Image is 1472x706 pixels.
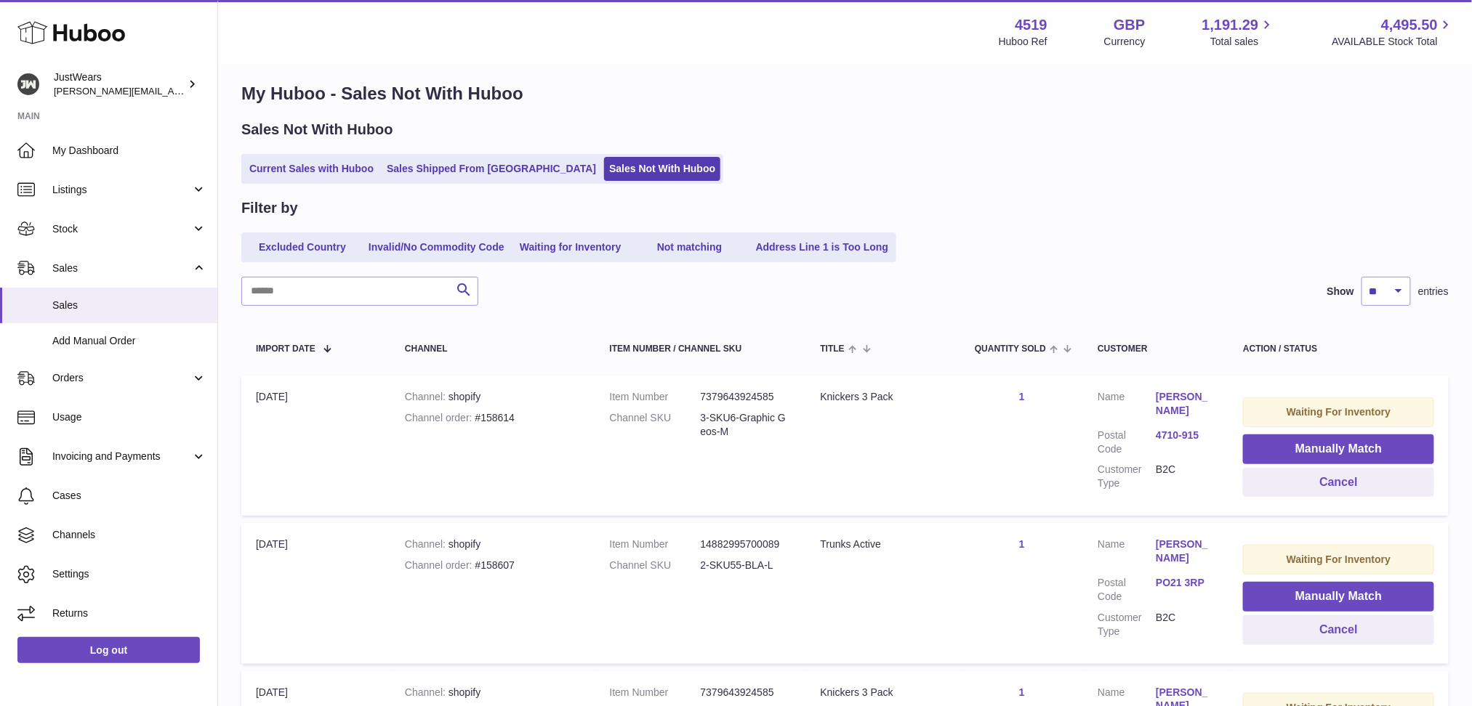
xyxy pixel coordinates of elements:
span: Cases [52,489,206,503]
a: Not matching [632,235,748,259]
a: [PERSON_NAME] [1156,390,1214,418]
span: My Dashboard [52,144,206,158]
div: shopify [405,686,581,699]
a: Current Sales with Huboo [244,157,379,181]
strong: GBP [1114,15,1145,35]
strong: 4519 [1015,15,1047,35]
a: Address Line 1 is Too Long [751,235,894,259]
h2: Filter by [241,198,298,218]
dd: 7379643924585 [701,686,792,699]
span: Title [821,344,845,354]
dt: Channel SKU [610,559,701,572]
span: Stock [52,222,191,236]
td: [DATE] [241,376,390,516]
strong: Channel [405,391,449,402]
dd: 14882995700089 [701,537,792,551]
div: Customer [1098,344,1214,354]
span: Invoicing and Payments [52,450,191,463]
div: Channel [405,344,581,354]
a: 4,495.50 AVAILABLE Stock Total [1332,15,1455,49]
a: 1 [1019,391,1025,402]
div: #158614 [405,411,581,425]
div: #158607 [405,559,581,572]
dt: Postal Code [1098,429,1156,456]
dt: Channel SKU [610,411,701,439]
span: Channels [52,528,206,542]
a: Sales Not With Huboo [604,157,720,181]
button: Manually Match [1243,582,1434,612]
div: Knickers 3 Pack [821,390,946,404]
button: Manually Match [1243,434,1434,464]
strong: Channel [405,686,449,698]
h2: Sales Not With Huboo [241,120,393,139]
dt: Name [1098,537,1156,569]
div: Trunks Active [821,537,946,551]
div: Huboo Ref [999,35,1047,49]
strong: Channel order [405,559,475,571]
a: Log out [17,637,200,663]
button: Cancel [1243,468,1434,498]
strong: Waiting For Inventory [1287,406,1391,418]
label: Show [1327,285,1354,299]
a: PO21 3RP [1156,576,1214,590]
a: 1,191.29 Total sales [1202,15,1276,49]
a: Sales Shipped From [GEOGRAPHIC_DATA] [382,157,601,181]
a: Waiting for Inventory [512,235,629,259]
span: Listings [52,183,191,197]
dt: Customer Type [1098,463,1156,490]
dd: B2C [1156,463,1214,490]
span: Import date [256,344,315,354]
a: Invalid/No Commodity Code [363,235,510,259]
a: 4710-915 [1156,429,1214,442]
dt: Customer Type [1098,611,1156,638]
div: Knickers 3 Pack [821,686,946,699]
a: 1 [1019,538,1025,550]
span: 1,191.29 [1202,15,1259,35]
span: Sales [52,261,191,275]
dd: 7379643924585 [701,390,792,404]
strong: Channel [405,538,449,550]
span: Total sales [1210,35,1275,49]
h1: My Huboo - Sales Not With Huboo [241,82,1449,105]
dt: Item Number [610,390,701,404]
dt: Name [1098,390,1156,421]
dt: Postal Code [1098,576,1156,604]
a: [PERSON_NAME] [1156,537,1214,565]
span: 4,495.50 [1381,15,1438,35]
strong: Waiting For Inventory [1287,553,1391,565]
a: 1 [1019,686,1025,698]
button: Cancel [1243,615,1434,645]
dd: B2C [1156,611,1214,638]
span: [PERSON_NAME][EMAIL_ADDRESS][DOMAIN_NAME] [54,85,291,97]
div: shopify [405,390,581,404]
a: Excluded Country [244,235,361,259]
span: Returns [52,606,206,620]
span: Usage [52,410,206,424]
td: [DATE] [241,523,390,663]
span: Orders [52,371,191,385]
span: Settings [52,567,206,581]
span: Sales [52,299,206,312]
dt: Item Number [610,537,701,551]
div: Action / Status [1243,344,1434,354]
span: entries [1418,285,1449,299]
img: josh@just-wears.com [17,73,39,95]
dd: 3-SKU6-Graphic Geos-M [701,411,792,439]
div: shopify [405,537,581,551]
strong: Channel order [405,412,475,423]
div: Currency [1104,35,1146,49]
div: Item Number / Channel SKU [610,344,792,354]
dt: Item Number [610,686,701,699]
span: Quantity Sold [975,344,1046,354]
span: AVAILABLE Stock Total [1332,35,1455,49]
div: JustWears [54,70,185,98]
span: Add Manual Order [52,334,206,348]
dd: 2-SKU55-BLA-L [701,559,792,572]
